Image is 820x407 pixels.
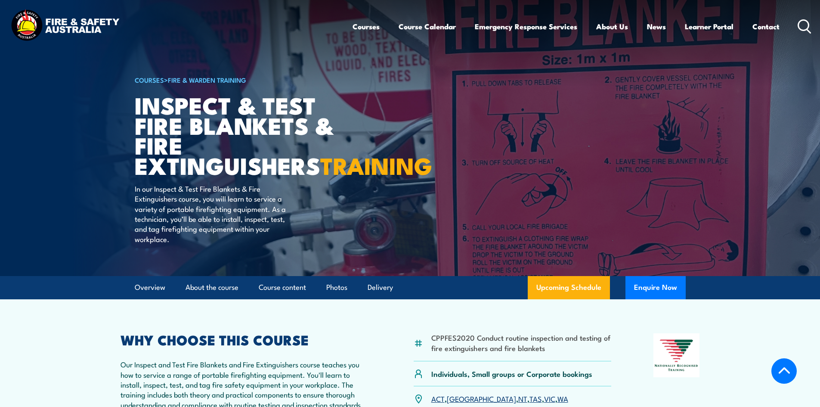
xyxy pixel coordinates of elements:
h6: > [135,75,347,85]
a: About Us [596,15,628,38]
a: COURSES [135,75,164,84]
a: ACT [431,393,445,404]
img: Nationally Recognised Training logo. [653,333,700,377]
a: VIC [544,393,555,404]
button: Enquire Now [625,276,686,299]
h2: WHY CHOOSE THIS COURSE [121,333,372,345]
a: Overview [135,276,165,299]
a: WA [557,393,568,404]
a: Fire & Warden Training [168,75,246,84]
a: Contact [752,15,780,38]
li: CPPFES2020 Conduct routine inspection and testing of fire extinguishers and fire blankets [431,332,612,353]
a: Upcoming Schedule [528,276,610,299]
a: [GEOGRAPHIC_DATA] [447,393,516,404]
p: Individuals, Small groups or Corporate bookings [431,369,592,379]
a: Learner Portal [685,15,733,38]
a: Courses [353,15,380,38]
h1: Inspect & Test Fire Blankets & Fire Extinguishers [135,95,347,175]
a: About the course [186,276,238,299]
p: In our Inspect & Test Fire Blankets & Fire Extinguishers course, you will learn to service a vari... [135,183,292,244]
a: Course content [259,276,306,299]
a: Course Calendar [399,15,456,38]
a: NT [518,393,527,404]
a: News [647,15,666,38]
a: Emergency Response Services [475,15,577,38]
a: Photos [326,276,347,299]
a: Delivery [368,276,393,299]
p: , , , , , [431,394,568,404]
strong: TRAINING [320,147,432,183]
a: TAS [529,393,542,404]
